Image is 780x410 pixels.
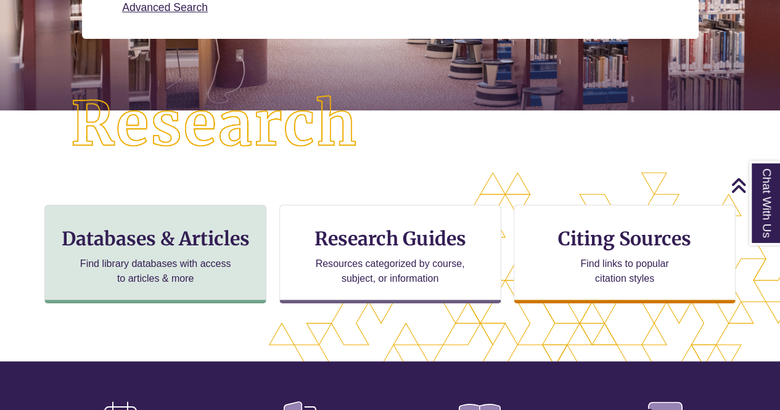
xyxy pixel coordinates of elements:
[39,64,390,186] img: Research
[55,227,256,250] h3: Databases & Articles
[75,256,236,286] p: Find library databases with access to articles & more
[279,205,501,303] a: Research Guides Resources categorized by course, subject, or information
[290,227,491,250] h3: Research Guides
[310,256,470,286] p: Resources categorized by course, subject, or information
[122,1,208,14] a: Advanced Search
[549,227,700,250] h3: Citing Sources
[731,177,777,194] a: Back to Top
[514,205,736,303] a: Citing Sources Find links to popular citation styles
[44,205,266,303] a: Databases & Articles Find library databases with access to articles & more
[564,256,684,286] p: Find links to popular citation styles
